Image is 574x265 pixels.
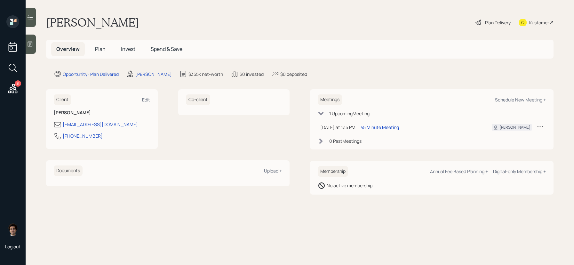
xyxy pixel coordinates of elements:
div: $0 invested [240,71,264,77]
div: [PHONE_NUMBER] [63,132,103,139]
h6: Client [54,94,71,105]
div: $0 deposited [280,71,307,77]
div: [PERSON_NAME] [135,71,172,77]
div: 11 [15,80,21,87]
span: Overview [56,45,80,52]
span: Invest [121,45,135,52]
div: Digital-only Membership + [493,168,546,174]
h6: [PERSON_NAME] [54,110,150,116]
div: Upload + [264,168,282,174]
div: 1 Upcoming Meeting [329,110,370,117]
div: Edit [142,97,150,103]
span: Spend & Save [151,45,182,52]
h6: Meetings [318,94,342,105]
img: harrison-schaefer-headshot-2.png [6,223,19,236]
div: 45 Minute Meeting [361,124,399,131]
div: Opportunity · Plan Delivered [63,71,119,77]
h1: [PERSON_NAME] [46,15,139,29]
div: 0 Past Meeting s [329,138,362,144]
div: [PERSON_NAME] [499,124,530,130]
h6: Documents [54,165,83,176]
div: Annual Fee Based Planning + [430,168,488,174]
div: Kustomer [529,19,549,26]
div: Log out [5,244,20,250]
div: No active membership [327,182,372,189]
h6: Membership [318,166,348,177]
div: [EMAIL_ADDRESS][DOMAIN_NAME] [63,121,138,128]
span: Plan [95,45,106,52]
div: Plan Delivery [485,19,511,26]
h6: Co-client [186,94,210,105]
div: Schedule New Meeting + [495,97,546,103]
div: $355k net-worth [188,71,223,77]
div: [DATE] at 1:15 PM [320,124,355,131]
